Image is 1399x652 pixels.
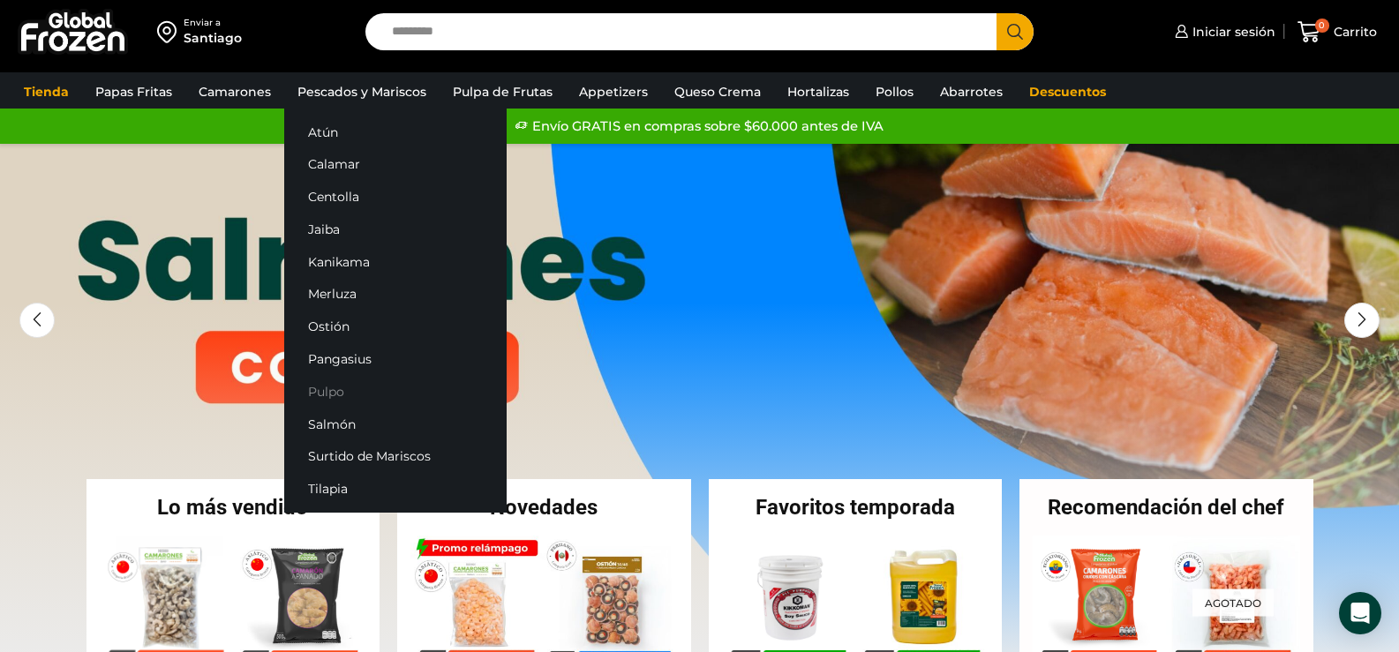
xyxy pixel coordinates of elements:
a: Salmón [284,408,507,440]
a: Tilapia [284,473,507,506]
h2: Lo más vendido [86,497,380,518]
a: Pangasius [284,343,507,376]
a: Pulpo [284,375,507,408]
div: Open Intercom Messenger [1339,592,1381,634]
a: Iniciar sesión [1170,14,1275,49]
a: Hortalizas [778,75,858,109]
a: Calamar [284,148,507,181]
span: Carrito [1329,23,1377,41]
a: Jaiba [284,213,507,245]
a: Papas Fritas [86,75,181,109]
a: Descuentos [1020,75,1115,109]
h2: Favoritos temporada [709,497,1003,518]
a: Appetizers [570,75,657,109]
div: Santiago [184,29,242,47]
a: Queso Crema [666,75,770,109]
a: Kanikama [284,245,507,278]
h2: Recomendación del chef [1019,497,1313,518]
p: Agotado [1192,588,1274,616]
a: Centolla [284,181,507,214]
a: Merluza [284,278,507,311]
a: Ostión [284,311,507,343]
img: address-field-icon.svg [157,17,184,47]
a: Abarrotes [931,75,1012,109]
a: Pescados y Mariscos [289,75,435,109]
a: 0 Carrito [1293,11,1381,53]
div: Enviar a [184,17,242,29]
span: Iniciar sesión [1188,23,1275,41]
a: Surtido de Mariscos [284,440,507,473]
div: Next slide [1344,303,1380,338]
button: Search button [997,13,1034,50]
div: Previous slide [19,303,55,338]
a: Tienda [15,75,78,109]
a: Atún [284,116,507,148]
a: Pulpa de Frutas [444,75,561,109]
span: 0 [1315,19,1329,33]
a: Camarones [190,75,280,109]
a: Pollos [867,75,922,109]
h2: Novedades [397,497,691,518]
